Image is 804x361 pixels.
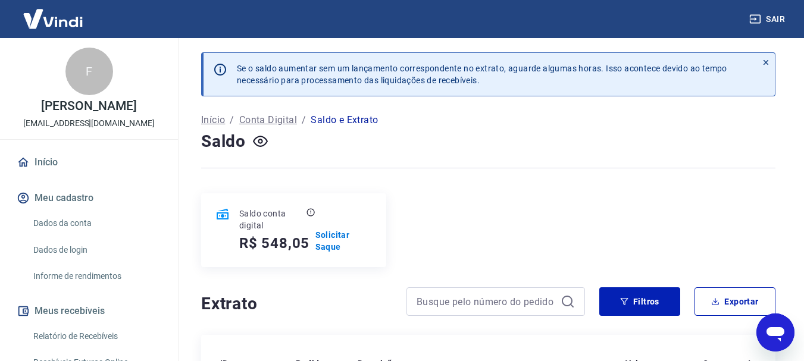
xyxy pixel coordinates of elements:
[237,62,727,86] p: Se o saldo aumentar sem um lançamento correspondente no extrato, aguarde algumas horas. Isso acon...
[14,185,164,211] button: Meu cadastro
[302,113,306,127] p: /
[65,48,113,95] div: F
[599,287,680,316] button: Filtros
[29,211,164,236] a: Dados da conta
[14,298,164,324] button: Meus recebíveis
[694,287,775,316] button: Exportar
[41,100,136,112] p: [PERSON_NAME]
[417,293,556,310] input: Busque pelo número do pedido
[23,117,155,130] p: [EMAIL_ADDRESS][DOMAIN_NAME]
[29,264,164,288] a: Informe de rendimentos
[756,313,794,351] iframe: Botão para abrir a janela de mensagens
[14,149,164,175] a: Início
[747,8,790,30] button: Sair
[29,324,164,349] a: Relatório de Recebíveis
[239,113,297,127] a: Conta Digital
[201,130,246,153] h4: Saldo
[14,1,92,37] img: Vindi
[29,238,164,262] a: Dados de login
[239,234,309,253] h5: R$ 548,05
[239,208,304,231] p: Saldo conta digital
[230,113,234,127] p: /
[201,113,225,127] a: Início
[201,292,392,316] h4: Extrato
[315,229,372,253] a: Solicitar Saque
[311,113,378,127] p: Saldo e Extrato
